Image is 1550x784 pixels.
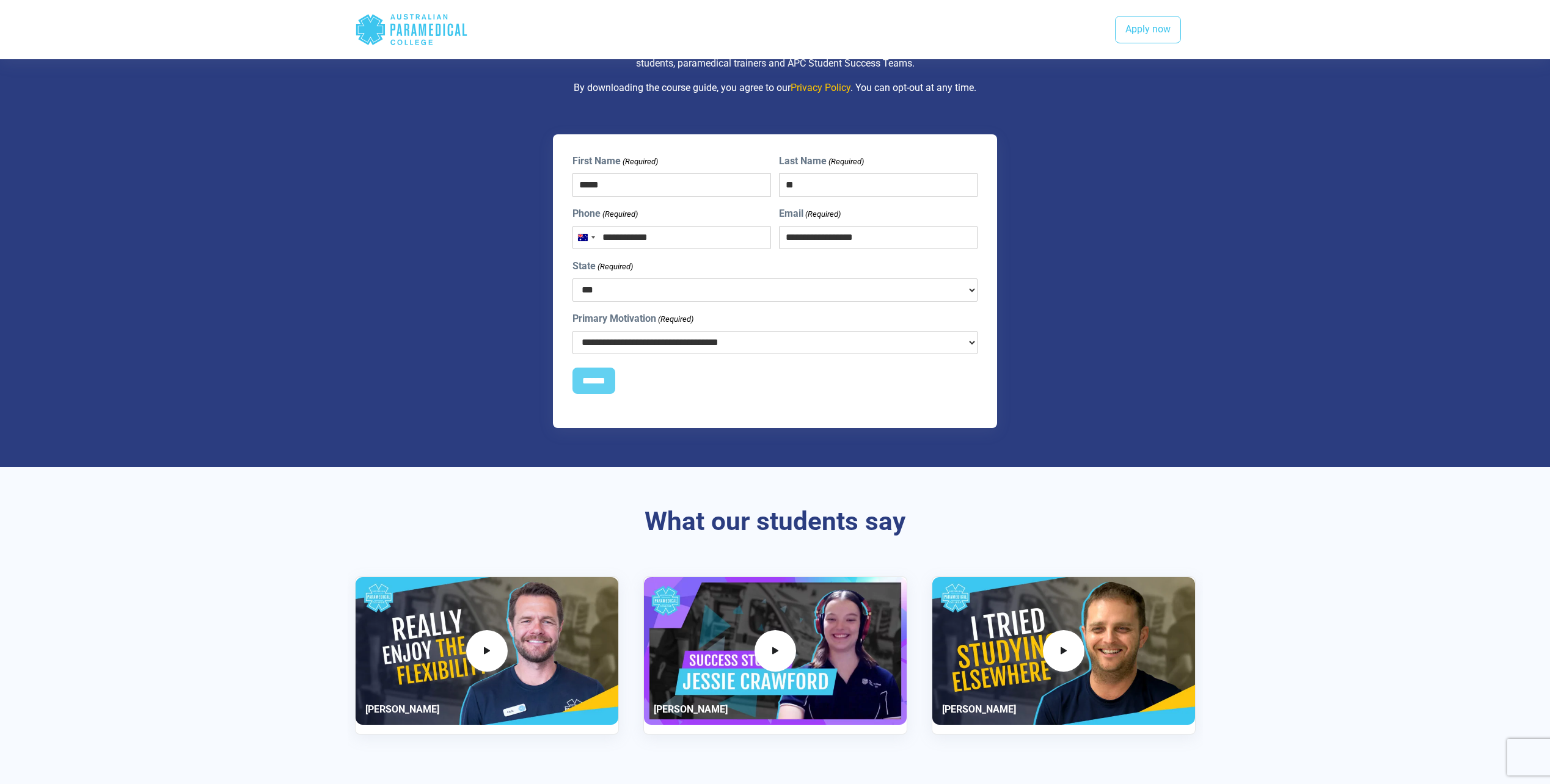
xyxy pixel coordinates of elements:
div: 3 / 3 [932,576,1196,735]
a: Apply now [1115,16,1181,44]
label: Last Name [779,154,864,169]
label: Phone [572,206,638,221]
div: 2 / 3 [643,576,907,735]
span: (Required) [828,156,865,168]
div: Australian Paramedical College [355,10,468,49]
span: (Required) [805,208,841,220]
p: By downloading the course guide, you agree to our . You can opt-out at any time. [418,81,1133,95]
label: State [572,259,633,274]
h3: What our students say [418,506,1133,537]
label: Email [779,206,841,221]
span: (Required) [657,313,693,325]
a: Privacy Policy [791,82,850,93]
button: Selected country [573,227,599,249]
span: (Required) [596,261,633,273]
div: 1 / 3 [355,576,619,735]
span: (Required) [601,208,638,220]
span: (Required) [621,156,658,168]
label: Primary Motivation [572,311,693,326]
label: First Name [572,154,658,169]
